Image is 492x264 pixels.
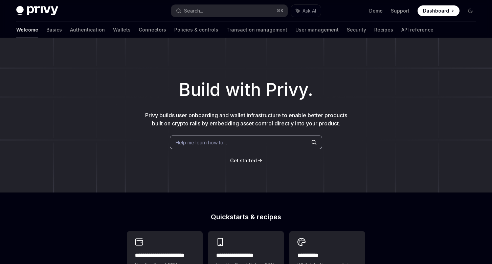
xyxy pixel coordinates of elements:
h1: Build with Privy. [11,77,481,103]
h2: Quickstarts & recipes [127,214,365,220]
a: Recipes [374,22,393,38]
button: Toggle dark mode [465,5,476,16]
a: User management [295,22,339,38]
a: Connectors [139,22,166,38]
div: Search... [184,7,203,15]
a: Authentication [70,22,105,38]
a: Wallets [113,22,131,38]
a: Policies & controls [174,22,218,38]
button: Ask AI [291,5,321,17]
span: ⌘ K [276,8,284,14]
a: Support [391,7,409,14]
span: Ask AI [303,7,316,14]
a: Dashboard [418,5,460,16]
a: Security [347,22,366,38]
span: Dashboard [423,7,449,14]
a: Get started [230,157,257,164]
a: Transaction management [226,22,287,38]
a: API reference [401,22,433,38]
span: Get started [230,158,257,163]
a: Basics [46,22,62,38]
a: Welcome [16,22,38,38]
span: Privy builds user onboarding and wallet infrastructure to enable better products built on crypto ... [145,112,347,127]
span: Help me learn how to… [176,139,227,146]
a: Demo [369,7,383,14]
img: dark logo [16,6,58,16]
button: Search...⌘K [171,5,288,17]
